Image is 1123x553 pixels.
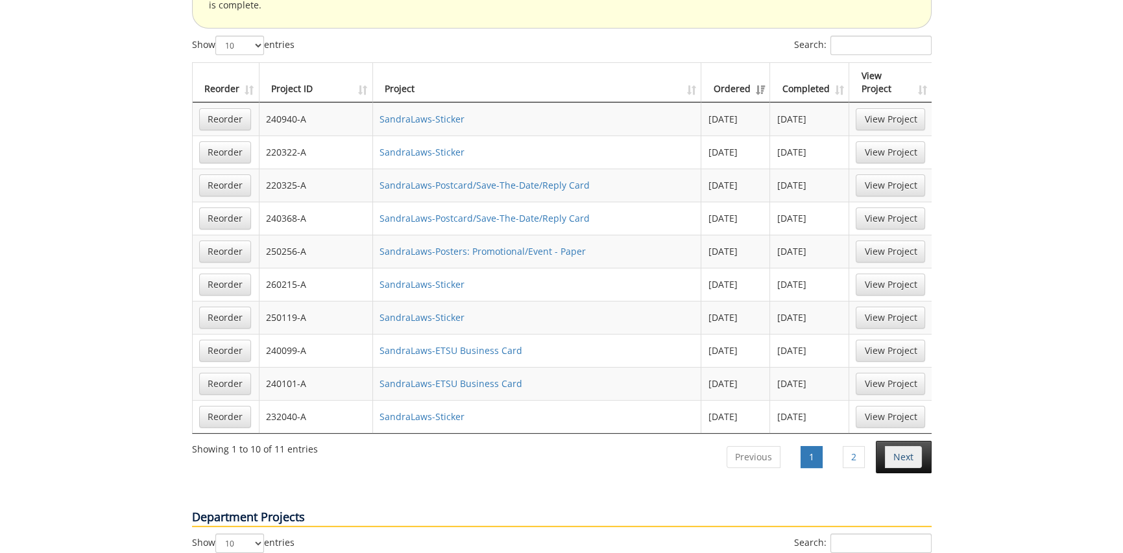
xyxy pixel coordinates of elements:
[770,169,849,202] td: [DATE]
[701,169,770,202] td: [DATE]
[192,534,295,553] label: Show entries
[193,63,260,102] th: Reorder: activate to sort column ascending
[830,534,932,553] input: Search:
[260,400,374,433] td: 232040-A
[770,400,849,433] td: [DATE]
[856,307,925,329] a: View Project
[260,63,374,102] th: Project ID: activate to sort column ascending
[770,268,849,301] td: [DATE]
[380,311,465,324] a: SandraLaws-Sticker
[380,212,590,224] a: SandraLaws-Postcard/Save-The-Date/Reply Card
[794,534,932,553] label: Search:
[260,268,374,301] td: 260215-A
[380,344,522,357] a: SandraLaws-ETSU Business Card
[199,406,251,428] a: Reorder
[260,135,374,169] td: 220322-A
[770,135,849,169] td: [DATE]
[199,340,251,362] a: Reorder
[856,373,925,395] a: View Project
[770,367,849,400] td: [DATE]
[192,509,932,527] p: Department Projects
[701,202,770,235] td: [DATE]
[199,307,251,329] a: Reorder
[701,102,770,135] td: [DATE]
[701,400,770,433] td: [DATE]
[701,135,770,169] td: [DATE]
[701,235,770,268] td: [DATE]
[830,36,932,55] input: Search:
[701,301,770,334] td: [DATE]
[260,301,374,334] td: 250119-A
[260,169,374,202] td: 220325-A
[380,410,465,423] a: SandraLaws-Sticker
[701,367,770,400] td: [DATE]
[701,268,770,301] td: [DATE]
[856,340,925,362] a: View Project
[770,102,849,135] td: [DATE]
[380,245,586,257] a: SandraLaws-Posters: Promotional/Event - Paper
[856,406,925,428] a: View Project
[199,108,251,130] a: Reorder
[260,334,374,367] td: 240099-A
[192,36,295,55] label: Show entries
[192,438,318,456] div: Showing 1 to 10 of 11 entries
[199,174,251,196] a: Reorder
[380,113,465,125] a: SandraLaws-Sticker
[199,373,251,395] a: Reorder
[770,202,849,235] td: [DATE]
[199,207,251,229] a: Reorder
[801,446,823,468] a: 1
[770,63,849,102] th: Completed: activate to sort column ascending
[260,367,374,400] td: 240101-A
[260,102,374,135] td: 240940-A
[856,174,925,196] a: View Project
[380,146,465,158] a: SandraLaws-Sticker
[856,241,925,263] a: View Project
[199,241,251,263] a: Reorder
[856,207,925,229] a: View Project
[885,446,922,468] a: Next
[856,141,925,163] a: View Project
[199,141,251,163] a: Reorder
[215,36,264,55] select: Showentries
[770,334,849,367] td: [DATE]
[794,36,932,55] label: Search:
[260,235,374,268] td: 250256-A
[770,235,849,268] td: [DATE]
[380,377,522,390] a: SandraLaws-ETSU Business Card
[701,334,770,367] td: [DATE]
[849,63,932,102] th: View Project: activate to sort column ascending
[770,301,849,334] td: [DATE]
[199,274,251,296] a: Reorder
[843,446,865,468] a: 2
[260,202,374,235] td: 240368-A
[856,108,925,130] a: View Project
[727,446,780,468] a: Previous
[701,63,770,102] th: Ordered: activate to sort column ascending
[215,534,264,553] select: Showentries
[373,63,701,102] th: Project: activate to sort column ascending
[380,278,465,290] a: SandraLaws-Sticker
[856,274,925,296] a: View Project
[380,179,590,191] a: SandraLaws-Postcard/Save-The-Date/Reply Card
